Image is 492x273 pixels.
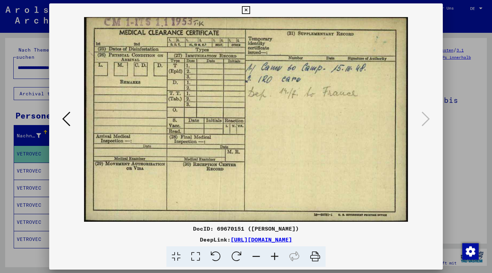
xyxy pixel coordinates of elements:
[49,224,443,233] div: DocID: 69670151 ([PERSON_NAME])
[462,243,478,259] div: Zustimmung ändern
[231,236,292,243] a: [URL][DOMAIN_NAME]
[462,243,479,260] img: Zustimmung ändern
[72,17,420,222] img: 002.jpg
[49,235,443,244] div: DeepLink:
